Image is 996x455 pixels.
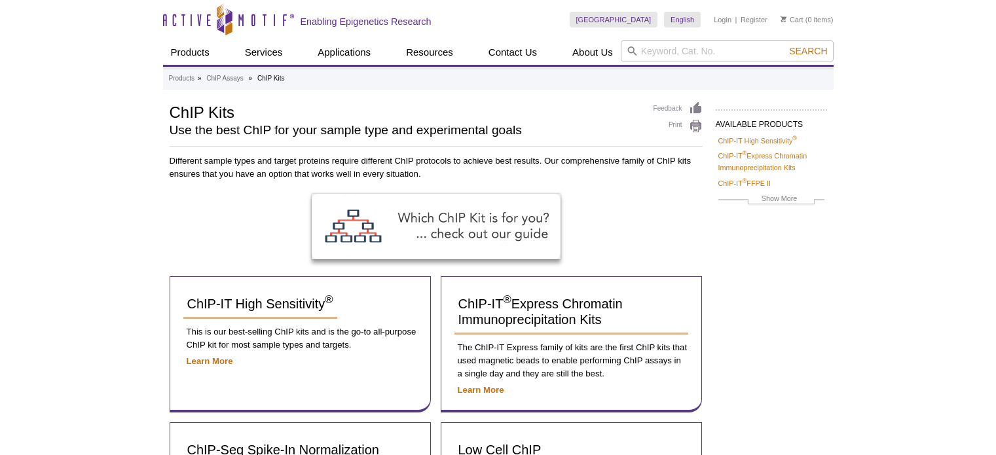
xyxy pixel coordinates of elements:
[481,40,545,65] a: Contact Us
[735,12,737,27] li: |
[183,325,417,352] p: This is our best-selling ChIP kits and is the go-to all-purpose ChIP kit for most sample types an...
[789,46,827,56] span: Search
[169,73,194,84] a: Products
[718,177,771,189] a: ChIP-IT®FFPE II
[785,45,831,57] button: Search
[458,385,504,395] a: Learn More
[183,290,337,319] a: ChIP-IT High Sensitivity®
[570,12,658,27] a: [GEOGRAPHIC_DATA]
[458,297,623,327] span: ChIP-IT Express Chromatin Immunoprecipitation Kits
[398,40,461,65] a: Resources
[743,151,747,157] sup: ®
[781,12,834,27] li: (0 items)
[743,177,747,184] sup: ®
[781,15,803,24] a: Cart
[301,16,432,27] h2: Enabling Epigenetics Research
[654,119,703,134] a: Print
[170,124,640,136] h2: Use the best ChIP for your sample type and experimental goals
[664,12,701,27] a: English
[654,101,703,116] a: Feedback
[792,135,797,141] sup: ®
[310,40,378,65] a: Applications
[170,155,703,181] p: Different sample types and target proteins require different ChIP protocols to achieve best resul...
[249,75,253,82] li: »
[312,194,561,259] img: ChIP Kit Selection Guide
[237,40,291,65] a: Services
[718,192,824,208] a: Show More
[718,150,824,173] a: ChIP-IT®Express Chromatin Immunoprecipitation Kits
[716,109,827,133] h2: AVAILABLE PRODUCTS
[325,294,333,306] sup: ®
[454,341,688,380] p: The ChIP-IT Express family of kits are the first ChIP kits that used magnetic beads to enable per...
[503,294,511,306] sup: ®
[741,15,767,24] a: Register
[621,40,834,62] input: Keyword, Cat. No.
[198,75,202,82] li: »
[187,297,333,311] span: ChIP-IT High Sensitivity
[206,73,244,84] a: ChIP Assays
[257,75,285,82] li: ChIP Kits
[163,40,217,65] a: Products
[454,290,688,335] a: ChIP-IT®Express Chromatin Immunoprecipitation Kits
[187,356,233,366] a: Learn More
[781,16,786,22] img: Your Cart
[714,15,731,24] a: Login
[564,40,621,65] a: About Us
[718,135,797,147] a: ChIP-IT High Sensitivity®
[170,101,640,121] h1: ChIP Kits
